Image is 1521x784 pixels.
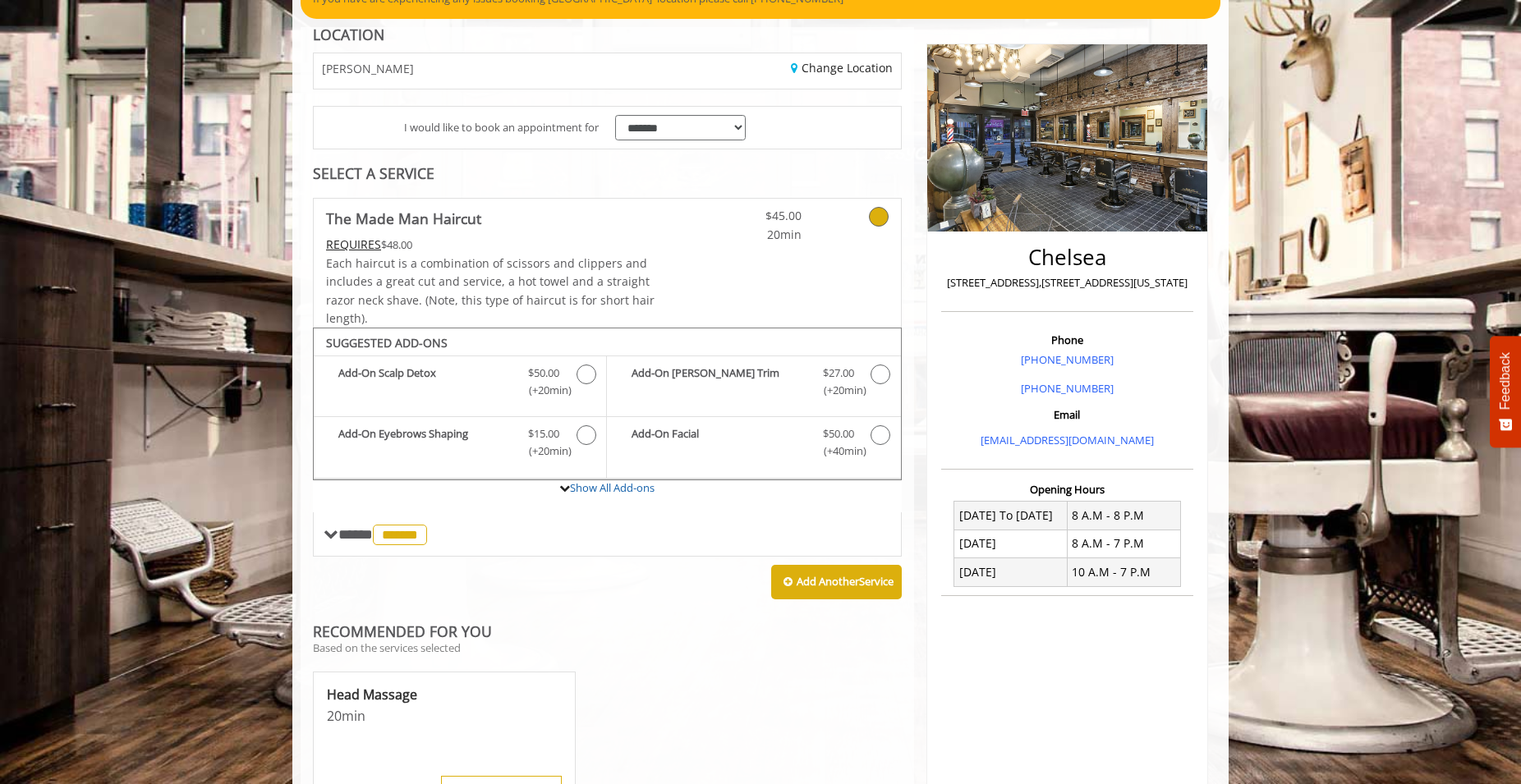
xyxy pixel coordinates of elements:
div: SELECT A SERVICE [313,166,902,181]
b: Add-On [PERSON_NAME] Trim [632,364,806,399]
b: RECOMMENDED FOR YOU [313,621,492,641]
button: Add AnotherService [771,565,902,599]
p: Based on the services selected [313,642,902,653]
label: Add-On Scalp Detox [322,364,598,403]
label: Add-On Eyebrows Shaping [322,425,598,464]
h2: Chelsea [945,245,1189,269]
span: $27.00 [823,364,854,382]
span: $50.00 [823,425,854,442]
span: I would like to book an appointment for [404,119,599,136]
h3: Opening Hours [941,484,1193,495]
div: $48.00 [326,236,656,254]
b: The Made Man Haircut [326,207,481,230]
p: [STREET_ADDRESS],[STREET_ADDRESS][US_STATE] [945,274,1189,291]
button: Feedback - Show survey [1490,336,1521,447]
b: LOCATION [313,25,384,44]
a: [EMAIL_ADDRESS][DOMAIN_NAME] [981,433,1154,447]
b: SUGGESTED ADD-ONS [326,335,448,351]
a: Change Location [791,60,893,76]
a: [PHONE_NUMBER] [1021,352,1114,367]
td: 8 A.M - 7 P.M [1067,530,1180,557]
h3: Phone [945,334,1189,346]
b: Add-On Facial [632,425,806,460]
span: Each haircut is a combination of scissors and clippers and includes a great cut and service, a ho... [326,255,655,326]
span: $50.00 [528,364,559,382]
p: 20 [327,707,562,725]
td: [DATE] [954,530,1068,557]
b: Add-On Scalp Detox [338,364,512,399]
div: The Made Man Haircut Add-onS [313,328,902,480]
td: [DATE] [954,558,1068,586]
span: 20min [705,226,802,244]
td: 8 A.M - 8 P.M [1067,502,1180,530]
span: (+20min ) [520,442,568,460]
a: Show All Add-ons [570,480,655,495]
td: [DATE] To [DATE] [954,502,1068,530]
td: 10 A.M - 7 P.M [1067,558,1180,586]
span: Feedback [1498,352,1513,410]
p: Head Massage [327,685,562,704]
span: This service needs some Advance to be paid before we block your appointment [326,236,381,252]
h3: Email [945,409,1189,420]
label: Add-On Facial [615,425,892,464]
label: Add-On Beard Trim [615,364,892,403]
span: [PERSON_NAME] [322,62,414,75]
span: (+40min ) [814,442,862,460]
span: (+20min ) [814,382,862,399]
b: Add Another Service [797,574,894,589]
a: [PHONE_NUMBER] [1021,381,1114,396]
span: $15.00 [528,425,559,442]
span: (+20min ) [520,382,568,399]
span: $45.00 [705,207,802,225]
span: min [342,707,365,725]
b: Add-On Eyebrows Shaping [338,425,512,460]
